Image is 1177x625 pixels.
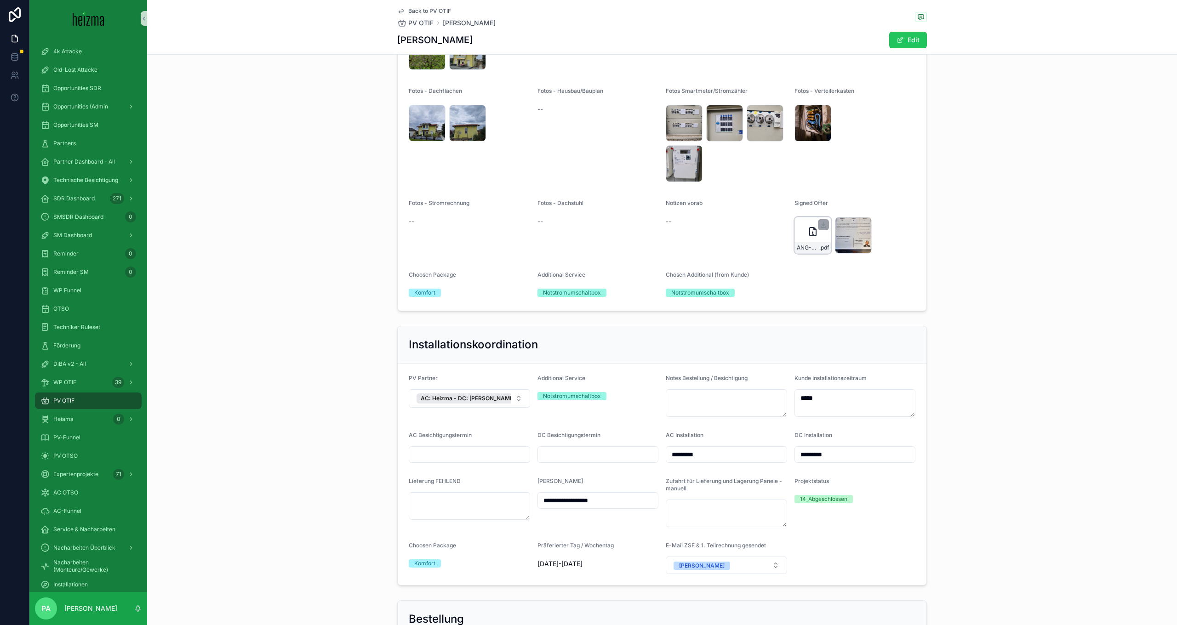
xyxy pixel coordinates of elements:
[537,559,659,568] span: [DATE]-[DATE]
[409,337,538,352] h2: Installationskoordination
[421,395,515,402] span: AC: Heizma - DC: [PERSON_NAME]
[537,432,600,438] span: DC Besichtigungstermin
[800,495,847,503] div: 14_Abgeschlossen
[112,377,124,388] div: 39
[53,250,79,257] span: Reminder
[666,477,782,492] span: Zufahrt für Lieferung und Lagerung Panele - manuell
[409,87,462,94] span: Fotos - Dachflächen
[35,227,142,244] a: SM Dashboard
[113,469,124,480] div: 71
[417,393,528,403] button: Unselect 20
[53,305,69,312] span: OTSO
[35,466,142,483] a: Expertenprojekte71
[666,432,703,438] span: AC Installation
[53,507,81,515] span: AC-Funnel
[537,199,583,206] span: Fotos - Dachstuhl
[53,342,80,349] span: Förderung
[53,176,118,184] span: Technische Besichtigung
[53,471,98,478] span: Expertenprojekte
[794,375,867,381] span: Kunde Installationszeitraum
[537,105,543,114] span: --
[409,271,456,278] span: Choosen Package
[414,559,435,568] div: Komfort
[409,217,414,226] span: --
[53,360,86,368] span: DiBA v2 - All
[35,80,142,97] a: Opportunities SDR
[35,392,142,409] a: PV OTIF
[53,140,76,147] span: Partners
[537,271,585,278] span: Additional Service
[73,11,104,26] img: App logo
[53,85,101,92] span: Opportunities SDR
[409,199,469,206] span: Fotos - Stromrechnung
[35,448,142,464] a: PV OTSO
[35,98,142,115] a: Opportunities (Admin
[679,562,725,570] div: [PERSON_NAME]
[35,153,142,170] a: Partner Dashboard - All
[889,32,927,48] button: Edit
[794,477,829,484] span: Projektstatus
[53,103,108,110] span: Opportunities (Admin
[35,558,142,574] a: Nacharbeiten (Monteure/Gewerke)
[53,581,88,588] span: Installationen
[53,415,74,423] span: Heiama
[397,34,473,46] h1: [PERSON_NAME]
[113,414,124,425] div: 0
[408,7,451,15] span: Back to PV OTIF
[409,432,472,438] span: AC Besichtigungstermin
[53,158,115,165] span: Partner Dashboard - All
[35,521,142,538] a: Service & Nacharbeiten
[797,244,819,251] span: ANG-PV-495-Schertler-2025-03-02
[110,193,124,204] div: 271
[409,375,438,381] span: PV Partner
[35,43,142,60] a: 4k Attacke
[414,289,435,297] div: Komfort
[53,48,82,55] span: 4k Attacke
[29,37,147,592] div: scrollable content
[53,66,97,74] span: Old-Lost Attacke
[35,245,142,262] a: Reminder0
[666,542,766,549] span: E-Mail ZSF & 1. Teilrechnung gesendet
[409,542,456,549] span: Choosen Package
[666,199,703,206] span: Notizen vorab
[35,484,142,501] a: AC OTSO
[397,18,434,28] a: PV OTIF
[794,199,828,206] span: Signed Offer
[53,526,115,533] span: Service & Nacharbeiten
[666,271,749,278] span: Chosen Additional (from Kunde)
[35,301,142,317] a: OTSO
[53,559,132,574] span: Nacharbeiten (Monteure/Gewerke)
[397,7,451,15] a: Back to PV OTIF
[53,232,92,239] span: SM Dashboard
[125,267,136,278] div: 0
[53,434,80,441] span: PV-Funnel
[443,18,496,28] a: [PERSON_NAME]
[543,392,601,400] div: Notstromumschaltbox
[666,87,748,94] span: Fotos Smartmeter/Stromzähler
[35,503,142,519] a: AC-Funnel
[53,268,89,276] span: Reminder SM
[409,389,530,408] button: Select Button
[794,87,854,94] span: Fotos - Verteilerkasten
[35,172,142,188] a: Technische Besichtigung
[53,544,115,551] span: Nacharbeiten Überblick
[35,337,142,354] a: Förderung
[41,603,51,614] span: PA
[537,477,583,484] span: [PERSON_NAME]
[53,489,78,496] span: AC OTSO
[53,195,95,202] span: SDR Dashboard
[409,477,461,484] span: Lieferung FEHLEND
[35,576,142,593] a: Installationen
[35,62,142,78] a: Old-Lost Attacke
[35,209,142,225] a: SMSDR Dashboard0
[671,289,729,297] div: Notstromumschaltbox
[125,248,136,259] div: 0
[53,452,78,460] span: PV OTSO
[35,190,142,207] a: SDR Dashboard271
[53,324,100,331] span: Techniker Ruleset
[53,379,76,386] span: WP OTIF
[537,217,543,226] span: --
[35,356,142,372] a: DiBA v2 - All
[666,557,787,574] button: Select Button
